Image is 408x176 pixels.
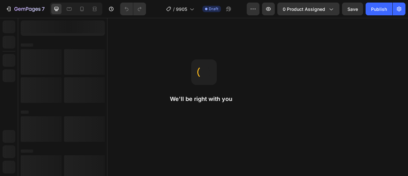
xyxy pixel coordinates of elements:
[283,6,325,12] span: 0 product assigned
[342,3,363,15] button: Save
[120,3,146,15] div: Undo/Redo
[173,6,175,12] span: /
[277,3,339,15] button: 0 product assigned
[176,6,187,12] span: 9905
[366,3,392,15] button: Publish
[347,6,358,12] span: Save
[209,6,218,12] span: Draft
[42,5,45,13] p: 7
[170,95,238,103] h2: We'll be right with you
[3,3,47,15] button: 7
[371,6,387,12] div: Publish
